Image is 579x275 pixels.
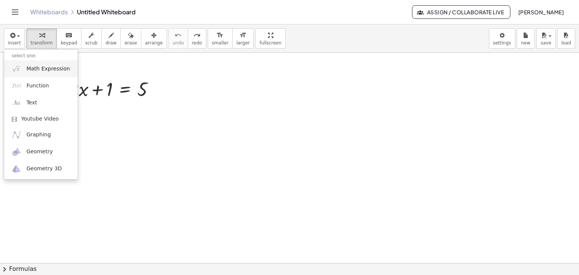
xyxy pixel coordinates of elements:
[12,130,21,139] img: ggb-graphing.svg
[512,5,570,19] button: [PERSON_NAME]
[259,40,281,46] span: fullscreen
[12,164,21,174] img: ggb-3d.svg
[4,112,78,127] a: Youtube Video
[232,28,254,49] button: format_sizelarger
[65,31,72,40] i: keyboard
[536,28,556,49] button: save
[26,99,37,107] span: Text
[4,126,78,143] a: Graphing
[521,40,530,46] span: new
[517,28,535,49] button: new
[141,28,167,49] button: arrange
[81,28,102,49] button: scrub
[4,52,78,60] li: select one:
[175,31,182,40] i: undo
[12,64,21,73] img: sqrt_x.png
[493,40,511,46] span: settings
[85,40,98,46] span: scrub
[557,28,575,49] button: load
[192,40,202,46] span: redo
[145,40,163,46] span: arrange
[9,6,21,18] button: Toggle navigation
[518,9,564,15] span: [PERSON_NAME]
[236,40,250,46] span: larger
[541,40,551,46] span: save
[4,144,78,160] a: Geometry
[12,98,21,107] img: Aa.png
[4,28,25,49] button: insert
[26,165,62,173] span: Geometry 3D
[561,40,571,46] span: load
[4,94,78,111] a: Text
[21,115,59,123] span: Youtube Video
[216,31,224,40] i: format_size
[255,28,285,49] button: fullscreen
[12,81,21,90] img: f_x.png
[188,28,206,49] button: redoredo
[239,31,247,40] i: format_size
[12,147,21,157] img: ggb-geometry.svg
[4,160,78,177] a: Geometry 3D
[8,40,21,46] span: insert
[61,40,77,46] span: keypad
[26,65,70,73] span: Math Expression
[418,9,504,15] span: Assign / Collaborate Live
[4,60,78,77] a: Math Expression
[212,40,228,46] span: smaller
[101,28,121,49] button: draw
[31,40,53,46] span: transform
[106,40,117,46] span: draw
[489,28,515,49] button: settings
[208,28,233,49] button: format_sizesmaller
[26,131,51,139] span: Graphing
[26,28,57,49] button: transform
[173,40,184,46] span: undo
[4,77,78,94] a: Function
[120,28,141,49] button: erase
[26,148,53,156] span: Geometry
[124,40,137,46] span: erase
[26,82,49,90] span: Function
[412,5,510,19] button: Assign / Collaborate Live
[168,28,188,49] button: undoundo
[193,31,201,40] i: redo
[57,28,81,49] button: keyboardkeypad
[30,8,68,16] a: Whiteboards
